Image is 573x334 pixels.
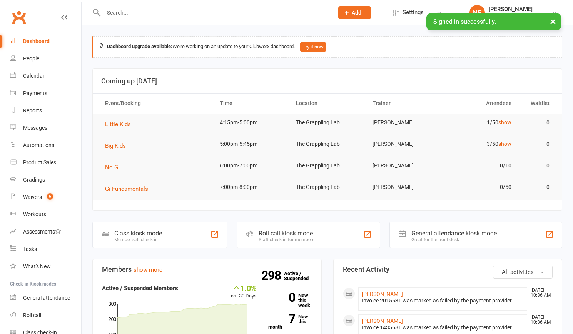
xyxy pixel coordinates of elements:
strong: Active / Suspended Members [102,285,178,292]
a: Automations [10,137,81,154]
th: Location [289,94,366,113]
a: 298Active / Suspended [284,265,318,287]
div: Dashboard [23,38,50,44]
button: Gi Fundamentals [105,184,154,194]
a: Waivers 6 [10,189,81,206]
a: show [498,119,511,125]
span: Signed in successfully. [433,18,496,25]
th: Trainer [366,94,442,113]
a: show more [134,266,162,273]
time: [DATE] 10:36 AM [527,315,552,325]
div: Roll call kiosk mode [259,230,314,237]
div: [PERSON_NAME] [489,6,533,13]
th: Time [213,94,289,113]
td: 0 [518,178,556,196]
div: Calendar [23,73,45,79]
button: All activities [493,266,553,279]
span: Add [352,10,361,16]
td: [PERSON_NAME] [366,178,442,196]
span: Settings [403,4,424,21]
div: Product Sales [23,159,56,165]
h3: Members [102,266,312,273]
td: 0 [518,157,556,175]
h3: Recent Activity [343,266,553,273]
div: Tasks [23,246,37,252]
div: NE [469,5,485,20]
td: 1/50 [442,114,518,132]
div: Workouts [23,211,46,217]
td: 6:00pm-7:00pm [213,157,289,175]
a: Dashboard [10,33,81,50]
button: No Gi [105,163,125,172]
a: Gradings [10,171,81,189]
div: Invoice 1435681 was marked as failed by the payment provider [362,324,524,331]
div: General attendance kiosk mode [411,230,497,237]
div: Reports [23,107,42,114]
div: People [23,55,39,62]
strong: 0 [268,292,295,303]
th: Event/Booking [98,94,213,113]
div: Payments [23,90,47,96]
a: Messages [10,119,81,137]
button: Try it now [300,42,326,52]
div: Class kiosk mode [114,230,162,237]
div: 1.0% [228,284,257,292]
div: Staff check-in for members [259,237,314,242]
a: 0New this week [268,293,312,308]
strong: Dashboard upgrade available: [107,43,172,49]
div: Last 30 Days [228,284,257,300]
div: Great for the front desk [411,237,497,242]
div: Roll call [23,312,41,318]
a: Reports [10,102,81,119]
a: Assessments [10,223,81,240]
div: Waivers [23,194,42,200]
a: Calendar [10,67,81,85]
span: All activities [502,269,534,276]
span: Little Kids [105,121,131,128]
a: People [10,50,81,67]
strong: 7 [268,313,295,324]
div: The Grappling Lab [489,13,533,20]
td: The Grappling Lab [289,157,366,175]
div: Gradings [23,177,45,183]
a: [PERSON_NAME] [362,291,403,297]
td: The Grappling Lab [289,114,366,132]
td: 0/50 [442,178,518,196]
td: 5:00pm-5:45pm [213,135,289,153]
div: Assessments [23,229,61,235]
td: 7:00pm-8:00pm [213,178,289,196]
span: No Gi [105,164,120,171]
strong: 298 [261,270,284,281]
time: [DATE] 10:36 AM [527,288,552,298]
div: We're working on an update to your Clubworx dashboard. [92,36,562,58]
div: Messages [23,125,47,131]
div: Member self check-in [114,237,162,242]
a: Product Sales [10,154,81,171]
span: Big Kids [105,142,126,149]
td: [PERSON_NAME] [366,114,442,132]
a: Clubworx [9,8,28,27]
a: What's New [10,258,81,275]
td: 0 [518,135,556,153]
div: Invoice 2015531 was marked as failed by the payment provider [362,297,524,304]
a: Payments [10,85,81,102]
td: The Grappling Lab [289,178,366,196]
button: Big Kids [105,141,131,150]
td: [PERSON_NAME] [366,157,442,175]
a: 7New this month [268,314,312,329]
button: Add [338,6,371,19]
td: 0/10 [442,157,518,175]
td: 0 [518,114,556,132]
td: 3/50 [442,135,518,153]
a: Tasks [10,240,81,258]
button: Little Kids [105,120,136,129]
div: General attendance [23,295,70,301]
span: Gi Fundamentals [105,185,148,192]
button: × [546,13,560,30]
div: What's New [23,263,51,269]
a: Workouts [10,206,81,223]
td: [PERSON_NAME] [366,135,442,153]
td: The Grappling Lab [289,135,366,153]
h3: Coming up [DATE] [101,77,553,85]
div: Automations [23,142,54,148]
